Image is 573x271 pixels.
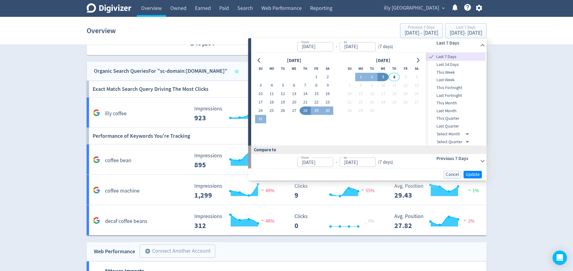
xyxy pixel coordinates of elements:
a: coffee machine Impressions 1,299 Impressions 1,299 49% Clicks 9 Clicks 9 55% Avg. Position 29.43 ... [87,175,487,205]
svg: Impressions 1,299 [191,183,282,199]
div: - [333,43,340,50]
div: Last 7 Days [450,25,482,30]
th: Saturday [322,64,333,73]
span: Data last synced: 3 Sep 2025, 5:03pm (AEST) [235,70,240,73]
div: Select Month [437,130,471,138]
div: [DATE] [374,57,392,65]
div: Open Intercom Messenger [553,251,567,265]
div: This Quarter [426,115,485,122]
h5: coffee bean [105,157,131,164]
div: Last Week [426,76,485,84]
h6: Exact Match Search Query Driving The Most Clicks [93,81,208,97]
th: Wednesday [288,64,300,73]
span: 48% [260,218,274,224]
a: coffee bean Impressions 895 Impressions 895 44% Clicks 11 Clicks 11 42% Avg. Position 29.86 Avg. ... [87,144,487,175]
div: [DATE] [285,57,303,65]
span: expand_more [441,5,446,11]
button: 18 [389,90,400,98]
button: 12 [400,81,411,90]
button: 27 [411,98,422,106]
button: 20 [288,98,300,106]
button: 28 [300,106,311,115]
svg: Clicks 0 [291,214,382,229]
button: 1 [355,73,366,81]
button: 9 [322,81,333,90]
button: 25 [266,106,277,115]
button: 22 [311,98,322,106]
div: This Month [426,99,485,107]
button: 18 [266,98,277,106]
button: 15 [311,90,322,98]
button: 19 [400,90,411,98]
button: illy [GEOGRAPHIC_DATA] [382,3,446,13]
button: 3 [255,81,266,90]
button: 20 [411,90,422,98]
h6: Performance of Keywords You're Tracking [93,128,190,144]
svg: Avg. Position 27.82 [391,214,482,229]
button: 26 [400,98,411,106]
span: Last Month [426,108,485,114]
button: 15 [355,90,366,98]
label: from [301,155,309,160]
button: 30 [366,106,377,115]
th: Saturday [411,64,422,73]
div: Web Performance [94,247,135,256]
img: negative-performance.svg [462,218,468,223]
span: illy [GEOGRAPHIC_DATA] [384,3,439,13]
div: Last Month [426,107,485,115]
button: 10 [255,90,266,98]
div: from-to(7 days)Last 7 Days [251,53,487,146]
div: [DATE] - [DATE] [450,30,482,36]
img: negative-performance.svg [360,188,366,192]
th: Wednesday [377,64,389,73]
div: Last 7 Days [426,53,485,61]
span: This Fortnight [426,85,485,91]
svg: Avg. Position 29.43 [391,183,482,199]
button: Update [464,171,482,178]
button: Connect Another Account [140,245,215,258]
span: Update [466,172,480,177]
svg: Clicks 9 [291,183,382,199]
button: 23 [322,98,333,106]
button: 30 [322,106,333,115]
span: Last Week [426,77,485,83]
div: Last 14 Days [426,61,485,69]
button: 1 [311,73,322,81]
button: 8 [311,81,322,90]
svg: Google Analytics [93,156,100,163]
img: negative-performance.svg [260,218,266,223]
button: 2 [322,73,333,81]
th: Thursday [389,64,400,73]
button: 5 [400,73,411,81]
div: [DATE] - [DATE] [405,30,438,36]
button: 25 [389,98,400,106]
span: 1% [467,188,479,194]
button: 12 [277,90,288,98]
button: 3 [377,73,389,81]
button: 23 [366,98,377,106]
span: This Month [426,100,485,106]
div: Last Fortnight [426,92,485,100]
button: 29 [311,106,322,115]
span: 55% [360,188,374,194]
button: Cancel [444,171,461,178]
button: 4 [389,73,400,81]
div: This Fortnight [426,84,485,92]
th: Tuesday [277,64,288,73]
span: 2% [462,218,474,224]
button: 21 [344,98,355,106]
img: positive-performance.svg [467,188,473,192]
span: Cancel [446,172,459,177]
button: 31 [255,115,266,123]
button: Go to previous month [255,56,264,65]
button: 16 [322,90,333,98]
button: 29 [355,106,366,115]
label: from [301,39,309,45]
th: Tuesday [366,64,377,73]
svg: Google Analytics [93,217,100,224]
button: 22 [355,98,366,106]
span: Last Fortnight [426,92,485,99]
div: ( 7 days ) [376,159,393,166]
button: 16 [366,90,377,98]
button: 5 [277,81,288,90]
